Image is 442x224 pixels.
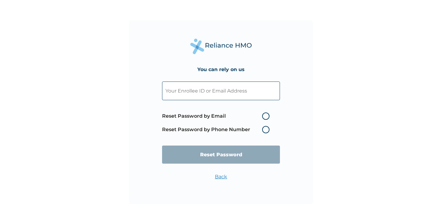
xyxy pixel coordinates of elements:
[162,82,280,100] input: Your Enrollee ID or Email Address
[190,39,252,54] img: Reliance Health's Logo
[162,126,273,133] label: Reset Password by Phone Number
[162,109,273,136] span: Password reset method
[197,66,245,72] h4: You can rely on us
[162,146,280,164] input: Reset Password
[215,174,227,180] a: Back
[162,112,273,120] label: Reset Password by Email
